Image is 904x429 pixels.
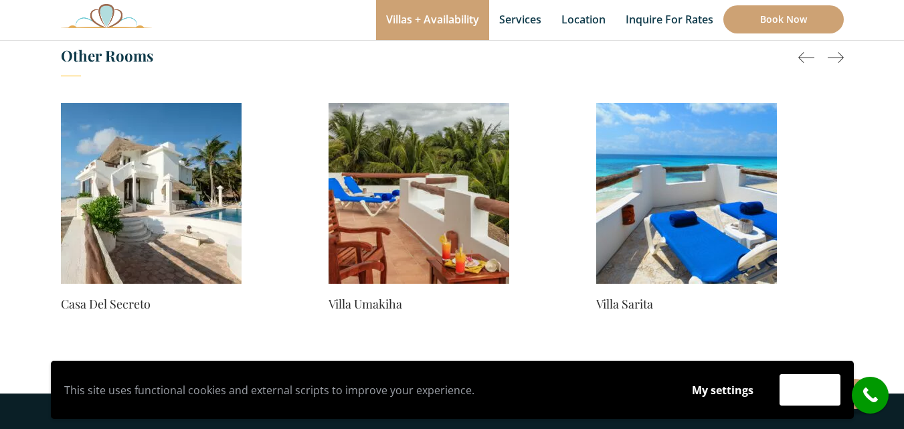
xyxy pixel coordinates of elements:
[329,294,509,313] a: Villa Umakiha
[852,377,889,414] a: call
[679,375,766,406] button: My settings
[596,294,777,313] a: Villa Sarita
[64,380,666,400] p: This site uses functional cookies and external scripts to improve your experience.
[61,42,844,76] h3: Other Rooms
[855,380,885,410] i: call
[61,3,152,28] img: Awesome Logo
[723,5,844,33] a: Book Now
[61,294,242,313] a: Casa Del Secreto
[780,374,840,406] button: Accept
